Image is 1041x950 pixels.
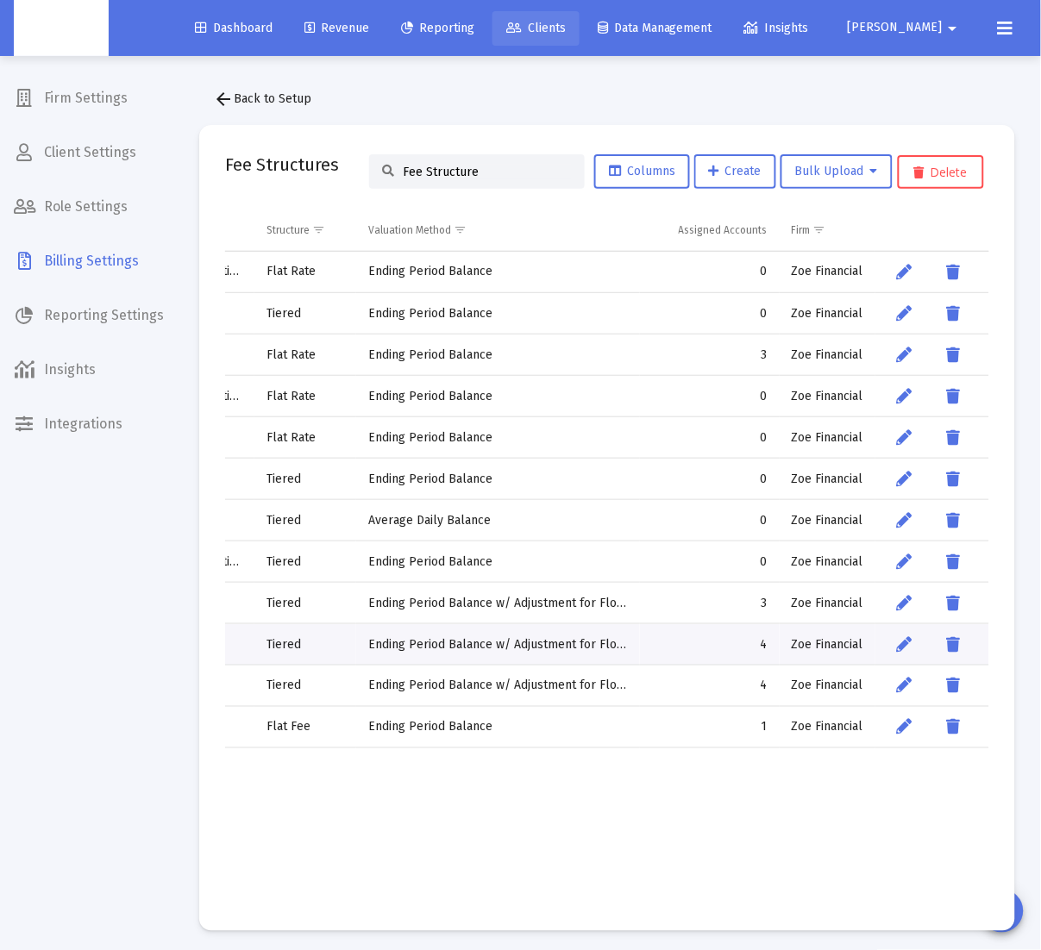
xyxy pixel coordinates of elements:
[291,11,383,46] a: Revenue
[813,223,826,236] span: Show filter options for column 'Firm'
[254,376,356,417] td: Flat Rate
[403,165,572,179] input: Search
[875,209,990,251] td: Column undefined
[780,417,875,459] td: Zoe Financial
[780,252,875,293] td: Zoe Financial
[780,293,875,334] td: Zoe Financial
[640,417,780,459] td: 0
[356,209,640,251] td: Column Valuation Method
[254,293,356,334] td: Tiered
[199,82,325,116] button: Back to Setup
[254,666,356,707] td: Tiered
[356,624,640,666] td: Ending Period Balance w/ Adjustment for Flows
[780,500,875,541] td: Zoe Financial
[356,666,640,707] td: Ending Period Balance w/ Adjustment for Flows
[356,293,640,334] td: Ending Period Balance
[254,417,356,459] td: Flat Rate
[640,583,780,624] td: 3
[640,459,780,500] td: 0
[267,223,310,237] div: Structure
[827,10,984,45] button: [PERSON_NAME]
[640,666,780,707] td: 4
[594,154,690,189] button: Columns
[780,583,875,624] td: Zoe Financial
[709,164,762,178] span: Create
[640,624,780,666] td: 4
[640,293,780,334] td: 0
[356,417,640,459] td: Ending Period Balance
[27,11,96,46] img: Dashboard
[401,21,474,35] span: Reporting
[356,541,640,583] td: Ending Period Balance
[640,252,780,293] td: 0
[780,334,875,376] td: Zoe Financial
[640,541,780,583] td: 0
[254,583,356,624] td: Tiered
[304,21,369,35] span: Revenue
[780,707,875,748] td: Zoe Financial
[640,707,780,748] td: 1
[356,376,640,417] td: Ending Period Balance
[254,500,356,541] td: Tiered
[492,11,580,46] a: Clients
[506,21,566,35] span: Clients
[356,334,640,376] td: Ending Period Balance
[254,252,356,293] td: Flat Rate
[640,334,780,376] td: 3
[598,21,712,35] span: Data Management
[254,707,356,748] td: Flat Fee
[780,666,875,707] td: Zoe Financial
[780,376,875,417] td: Zoe Financial
[213,89,234,109] mat-icon: arrow_back
[640,500,780,541] td: 0
[254,541,356,583] td: Tiered
[848,21,943,35] span: [PERSON_NAME]
[213,91,311,106] span: Back to Setup
[312,223,325,236] span: Show filter options for column 'Structure'
[454,223,467,236] span: Show filter options for column 'Valuation Method'
[356,707,640,748] td: Ending Period Balance
[356,252,640,293] td: Ending Period Balance
[744,21,809,35] span: Insights
[584,11,726,46] a: Data Management
[356,459,640,500] td: Ending Period Balance
[609,164,675,178] span: Columns
[254,209,356,251] td: Column Structure
[225,151,339,178] h2: Fee Structures
[640,376,780,417] td: 0
[254,459,356,500] td: Tiered
[368,223,451,237] div: Valuation Method
[731,11,823,46] a: Insights
[356,500,640,541] td: Average Daily Balance
[694,154,776,189] button: Create
[780,624,875,666] td: Zoe Financial
[181,11,286,46] a: Dashboard
[795,164,878,178] span: Bulk Upload
[356,583,640,624] td: Ending Period Balance w/ Adjustment for Flows
[254,334,356,376] td: Flat Rate
[640,209,780,251] td: Column Assigned Accounts
[792,223,811,237] div: Firm
[387,11,488,46] a: Reporting
[195,21,273,35] span: Dashboard
[898,155,984,189] button: Delete
[780,541,875,583] td: Zoe Financial
[780,459,875,500] td: Zoe Financial
[225,209,989,905] div: Data grid
[780,209,875,251] td: Column Firm
[254,624,356,666] td: Tiered
[679,223,768,237] div: Assigned Accounts
[943,11,963,46] mat-icon: arrow_drop_down
[781,154,893,189] button: Bulk Upload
